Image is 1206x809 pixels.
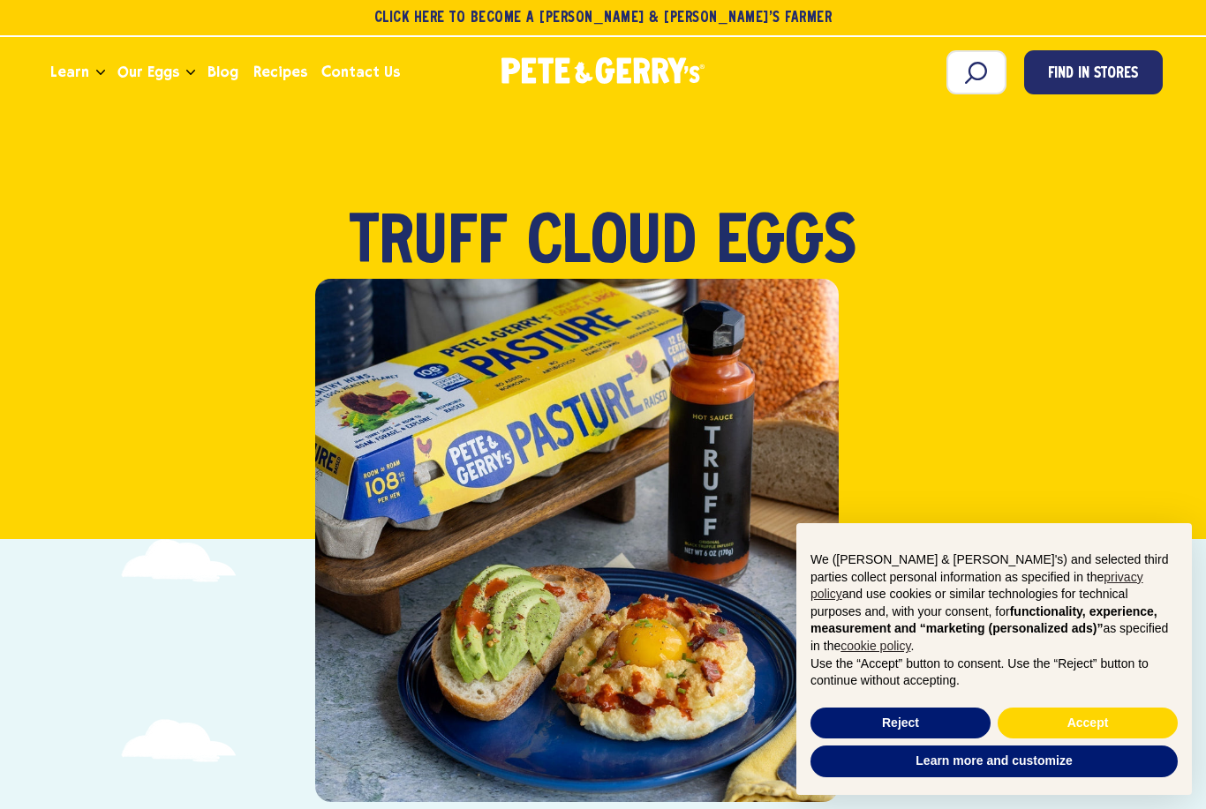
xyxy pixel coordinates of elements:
[350,217,508,272] span: TRUFF
[840,639,910,653] a: cookie policy
[810,551,1178,655] p: We ([PERSON_NAME] & [PERSON_NAME]'s) and selected third parties collect personal information as s...
[207,61,238,83] span: Blog
[810,655,1178,690] p: Use the “Accept” button to consent. Use the “Reject” button to continue without accepting.
[810,745,1178,777] button: Learn more and customize
[50,61,89,83] span: Learn
[716,217,856,272] span: Eggs
[527,217,697,272] span: Cloud
[998,708,1178,739] button: Accept
[246,49,314,96] a: Recipes
[186,70,195,76] button: Open the dropdown menu for Our Eggs
[321,61,400,83] span: Contact Us
[110,49,186,96] a: Our Eggs
[946,50,1006,94] input: Search
[1048,63,1138,86] span: Find in Stores
[43,49,96,96] a: Learn
[117,61,179,83] span: Our Eggs
[782,509,1206,809] div: Notice
[200,49,245,96] a: Blog
[253,61,307,83] span: Recipes
[96,70,105,76] button: Open the dropdown menu for Learn
[810,708,991,739] button: Reject
[314,49,407,96] a: Contact Us
[1024,50,1163,94] a: Find in Stores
